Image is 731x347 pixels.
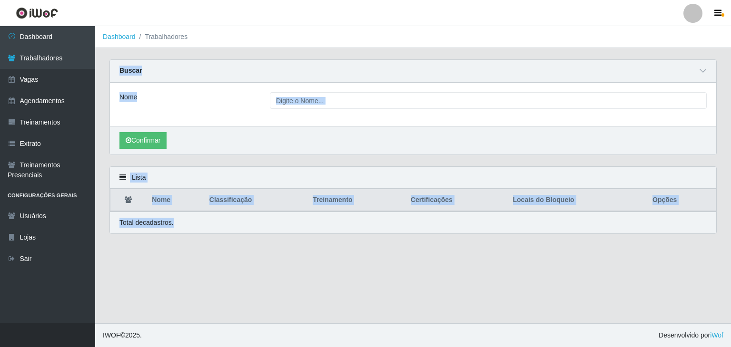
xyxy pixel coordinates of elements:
[507,189,647,212] th: Locais do Bloqueio
[659,330,723,340] span: Desenvolvido por
[119,218,174,228] p: Total de cadastros.
[103,331,120,339] span: IWOF
[103,330,142,340] span: © 2025 .
[119,92,137,102] label: Nome
[119,67,142,74] strong: Buscar
[710,331,723,339] a: iWof
[136,32,188,42] li: Trabalhadores
[119,132,167,149] button: Confirmar
[204,189,307,212] th: Classificação
[270,92,707,109] input: Digite o Nome...
[95,26,731,48] nav: breadcrumb
[647,189,716,212] th: Opções
[103,33,136,40] a: Dashboard
[307,189,405,212] th: Treinamento
[16,7,58,19] img: CoreUI Logo
[146,189,204,212] th: Nome
[110,167,716,189] div: Lista
[405,189,507,212] th: Certificações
